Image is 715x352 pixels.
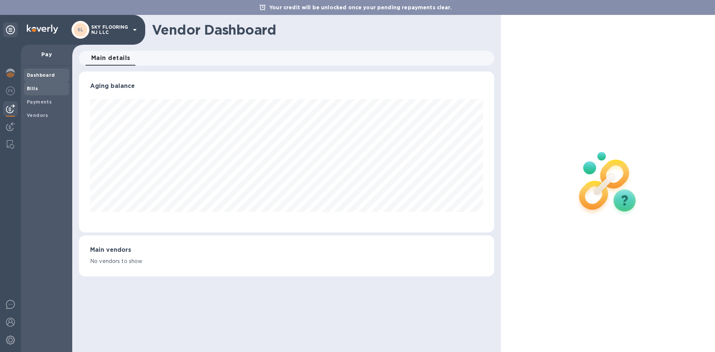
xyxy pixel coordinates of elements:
h1: Vendor Dashboard [152,22,489,38]
p: Pay [27,51,66,58]
img: Foreign exchange [6,86,15,95]
p: No vendors to show [90,257,483,265]
p: SKY FLOORING NJ LLC [91,25,128,35]
b: SL [77,27,84,32]
b: Dashboard [27,72,55,78]
b: Vendors [27,112,48,118]
span: Main details [91,53,130,63]
b: Payments [27,99,52,105]
b: Bills [27,86,38,91]
div: Unpin categories [3,22,18,37]
h3: Aging balance [90,83,483,90]
img: Logo [27,25,58,34]
h3: Main vendors [90,247,483,254]
b: Your credit will be unlocked once your pending repayments clear. [269,4,452,10]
